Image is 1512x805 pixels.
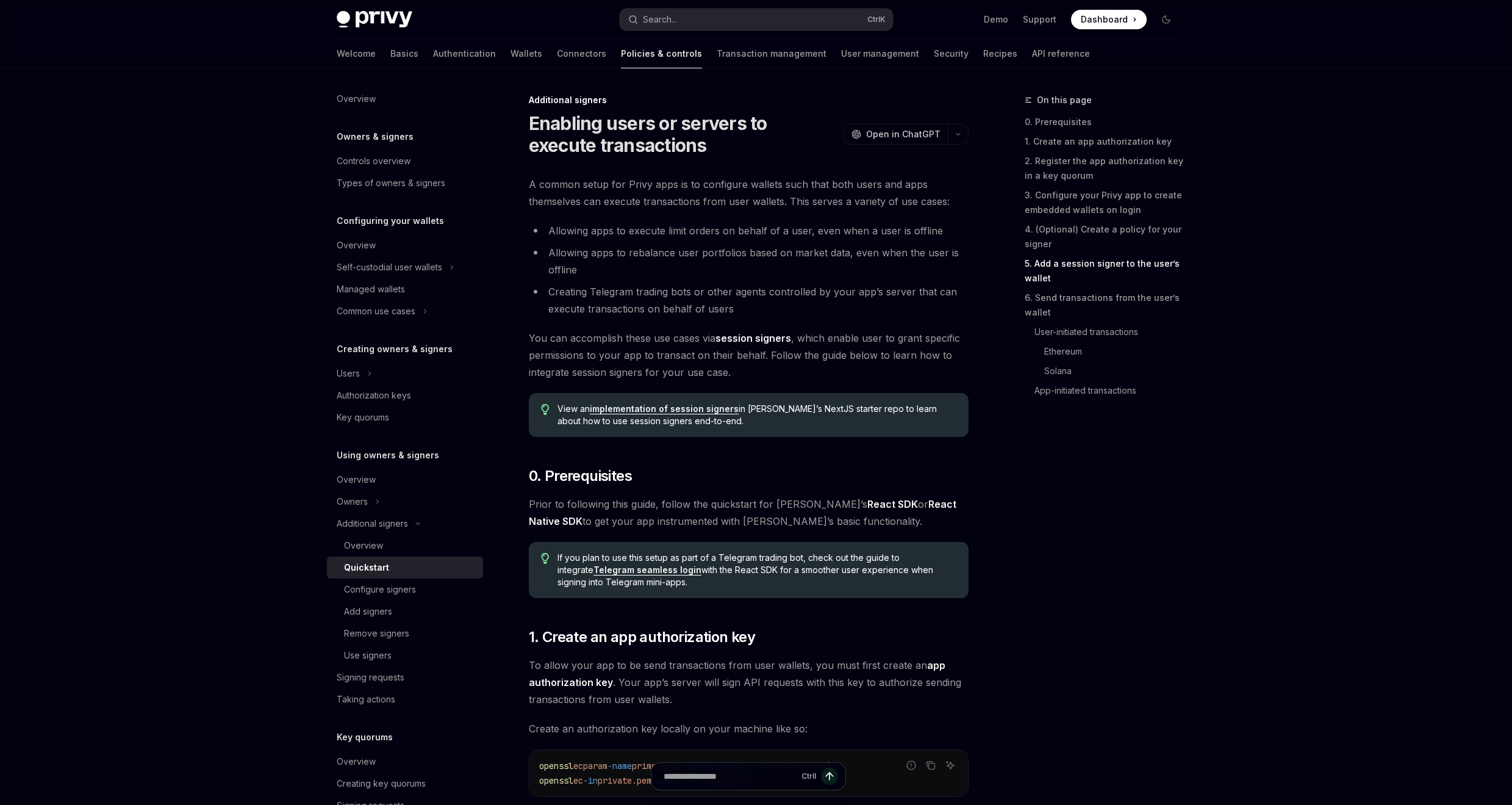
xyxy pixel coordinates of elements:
[337,472,376,487] div: Overview
[511,39,542,68] a: Wallets
[433,39,496,68] a: Authentication
[715,332,791,345] a: session signers
[1025,342,1186,361] a: Ethereum
[327,644,483,666] a: Use signers
[557,39,606,68] a: Connectors
[327,150,483,172] a: Controls overview
[337,410,389,425] div: Key quorums
[529,466,632,486] span: 0. Prerequisites
[327,535,483,557] a: Overview
[344,648,392,663] div: Use signers
[1025,151,1186,186] a: 2. Register the app authorization key in a key quorum
[867,15,886,24] span: Ctrl K
[337,776,426,791] div: Creating key quorums
[1025,322,1186,342] a: User-initiated transactions
[529,244,969,278] li: Allowing apps to rebalance user portfolios based on market data, even when the user is offline
[327,773,483,795] a: Creating key quorums
[664,763,797,790] input: Ask a question...
[620,9,893,31] button: Open search
[934,39,969,68] a: Security
[529,112,839,156] h1: Enabling users or servers to execute transactions
[541,553,550,564] svg: Tip
[344,626,409,641] div: Remove signers
[337,670,404,685] div: Signing requests
[841,39,919,68] a: User management
[643,12,677,27] div: Search...
[337,730,393,745] h5: Key quorums
[337,304,415,319] div: Common use cases
[557,403,956,427] span: View an in [PERSON_NAME]’s NextJS starter repo to learn about how to use session signers end-to-end.
[1037,93,1092,107] span: On this page
[1025,220,1186,254] a: 4. (Optional) Create a policy for your signer
[337,92,376,106] div: Overview
[1025,381,1186,400] a: App-initiated transactions
[983,39,1017,68] a: Recipes
[337,388,411,403] div: Authorization keys
[1025,288,1186,322] a: 6. Send transactions from the user’s wallet
[337,260,442,275] div: Self-custodial user wallets
[337,516,408,531] div: Additional signers
[1081,13,1128,26] span: Dashboard
[593,565,701,576] a: Telegram seamless login
[327,363,483,384] button: Toggle Users section
[344,604,392,619] div: Add signers
[327,601,483,623] a: Add signers
[327,88,483,110] a: Overview
[337,11,412,28] img: dark logo
[327,688,483,710] a: Taking actions
[327,666,483,688] a: Signing requests
[337,692,395,707] div: Taking actions
[327,491,483,513] button: Toggle Owners section
[867,498,918,511] a: React SDK
[327,256,483,278] button: Toggle Self-custodial user wallets section
[327,557,483,579] a: Quickstart
[529,657,969,708] span: To allow your app to be send transactions from user wallets, you must first create an . Your app’...
[327,278,483,300] a: Managed wallets
[327,406,483,428] a: Key quorums
[866,128,941,140] span: Open in ChatGPT
[529,496,969,530] span: Prior to following this guide, follow the quickstart for [PERSON_NAME]’s or to get your app instr...
[1023,13,1056,26] a: Support
[327,172,483,194] a: Types of owners & signers
[541,404,550,415] svg: Tip
[327,234,483,256] a: Overview
[557,552,956,588] span: If you plan to use this setup as part of a Telegram trading bot, check out the guide to integrate...
[337,214,444,228] h5: Configuring your wallets
[344,582,416,597] div: Configure signers
[327,469,483,491] a: Overview
[1025,112,1186,132] a: 0. Prerequisites
[529,222,969,239] li: Allowing apps to execute limit orders on behalf of a user, even when a user is offline
[1025,361,1186,381] a: Solana
[337,494,368,509] div: Owners
[529,720,969,737] span: Create an authorization key locally on your machine like so:
[337,129,414,144] h5: Owners & signers
[1071,10,1147,29] a: Dashboard
[529,176,969,210] span: A common setup for Privy apps is to configure wallets such that both users and apps themselves ca...
[1025,254,1186,288] a: 5. Add a session signer to the user’s wallet
[717,39,826,68] a: Transaction management
[327,384,483,406] a: Authorization keys
[529,330,969,381] span: You can accomplish these use cases via , which enable user to grant specific permissions to your ...
[984,13,1008,26] a: Demo
[529,283,969,317] li: Creating Telegram trading bots or other agents controlled by your app’s server that can execute t...
[1025,132,1186,151] a: 1. Create an app authorization key
[337,238,376,253] div: Overview
[1156,10,1176,29] button: Toggle dark mode
[337,282,405,297] div: Managed wallets
[844,124,948,145] button: Open in ChatGPT
[344,538,383,553] div: Overview
[942,757,958,773] button: Ask AI
[337,154,410,168] div: Controls overview
[337,176,445,190] div: Types of owners & signers
[327,751,483,773] a: Overview
[327,300,483,322] button: Toggle Common use cases section
[1032,39,1090,68] a: API reference
[1025,186,1186,220] a: 3. Configure your Privy app to create embedded wallets on login
[344,560,389,575] div: Quickstart
[327,513,483,535] button: Toggle Additional signers section
[821,768,838,785] button: Send message
[337,754,376,769] div: Overview
[621,39,702,68] a: Policies & controls
[337,39,376,68] a: Welcome
[529,627,756,647] span: 1. Create an app authorization key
